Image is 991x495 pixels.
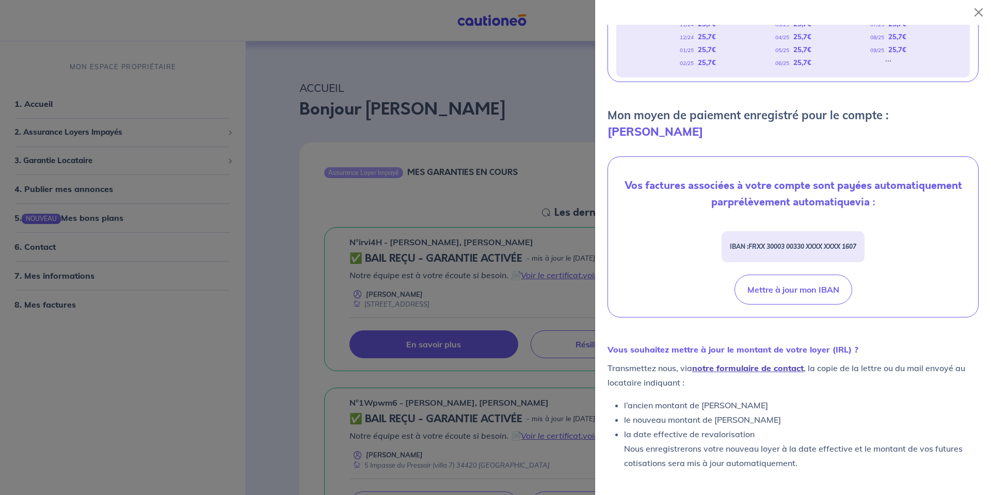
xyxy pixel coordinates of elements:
strong: 25,7 € [793,58,811,67]
strong: 25,7 € [698,58,716,67]
em: 09/25 [870,47,884,54]
strong: 25,7 € [793,33,811,41]
em: FRXX 30003 00330 XXXX XXXX 1607 [748,243,856,250]
li: la date effective de revalorisation Nous enregistrerons votre nouveau loyer à la date effective e... [624,427,979,470]
strong: [PERSON_NAME] [608,124,703,139]
strong: IBAN : [730,243,856,250]
p: Vos factures associées à votre compte sont payées automatiquement par via : [616,178,970,211]
p: Mon moyen de paiement enregistré pour le compte : [608,107,979,140]
strong: 25,7 € [698,45,716,54]
em: 11/24 [680,21,694,28]
p: Transmettez nous, via , la copie de la lettre ou du mail envoyé au locataire indiquant : [608,361,979,390]
em: 02/25 [680,60,694,67]
li: le nouveau montant de [PERSON_NAME] [624,412,979,427]
button: Close [970,4,987,21]
em: 07/25 [870,21,884,28]
strong: prélèvement automatique [728,195,855,210]
strong: 25,7 € [888,45,906,54]
em: 05/25 [775,47,789,54]
em: 08/25 [870,34,884,41]
em: 04/25 [775,34,789,41]
strong: 25,7 € [793,45,811,54]
div: ... [885,56,891,69]
button: Mettre à jour mon IBAN [734,275,852,305]
em: 06/25 [775,60,789,67]
a: notre formulaire de contact [692,363,804,373]
li: l’ancien montant de [PERSON_NAME] [624,398,979,412]
em: 01/25 [680,47,694,54]
em: 12/24 [680,34,694,41]
strong: 25,7 € [888,33,906,41]
strong: Vous souhaitez mettre à jour le montant de votre loyer (IRL) ? [608,344,858,355]
em: 03/25 [775,21,789,28]
strong: 25,7 € [698,33,716,41]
